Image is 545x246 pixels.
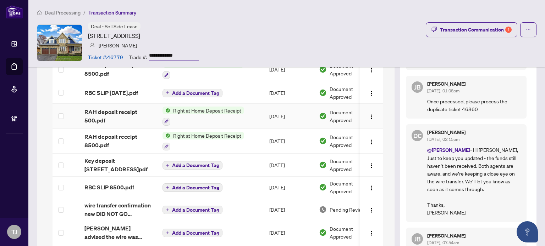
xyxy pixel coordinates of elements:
[129,53,147,61] article: Trade #:
[319,229,327,236] img: Document Status
[319,161,327,169] img: Document Status
[517,221,538,242] button: Open asap
[166,91,169,95] span: plus
[330,179,368,195] span: Document Approved
[440,24,512,35] div: Transaction Communication
[11,227,17,237] span: TJ
[84,132,151,149] span: RAH deposit receipt 8500.pdf
[163,183,222,192] button: Add a Document Tag
[163,228,222,237] button: Add a Document Tag
[427,130,521,135] h5: [PERSON_NAME]
[369,163,374,168] img: Logo
[83,8,86,17] li: /
[163,107,244,126] button: Status IconRight at Home Deposit Receipt
[163,161,222,170] button: Add a Document Tag
[330,157,368,173] span: Document Approved
[163,132,170,139] img: Status Icon
[369,185,374,191] img: Logo
[427,97,521,113] p: Once processed, please process the duplicate ticket 46860
[91,23,138,29] span: Deal - Sell Side Lease
[427,88,459,93] span: [DATE], 01:08pm
[264,154,313,177] td: [DATE]
[427,147,470,153] span: @[PERSON_NAME]
[163,88,222,97] button: Add a Document Tag
[413,131,422,140] span: DC
[172,185,219,190] span: Add a Document Tag
[264,198,313,221] td: [DATE]
[427,240,459,245] span: [DATE], 07:54am
[366,159,377,171] button: Logo
[264,57,313,82] td: [DATE]
[366,182,377,193] button: Logo
[366,135,377,147] button: Logo
[414,234,421,244] span: JB
[369,67,374,73] img: Logo
[366,87,377,98] button: Logo
[88,53,123,61] article: Ticket #: 46779
[166,164,169,167] span: plus
[369,139,374,145] img: Logo
[84,88,138,97] span: RBC SLIP [DATE].pdf
[166,231,169,235] span: plus
[330,62,368,77] span: Document Approved
[319,65,327,73] img: Document Status
[88,32,140,40] article: [STREET_ADDRESS]
[163,205,222,214] button: Add a Document Tag
[84,156,151,173] span: Key deposit [STREET_ADDRESS]pdf
[427,233,521,238] h5: [PERSON_NAME]
[505,27,512,33] div: 1
[330,85,368,101] span: Document Approved
[427,81,521,86] h5: [PERSON_NAME]
[264,129,313,154] td: [DATE]
[330,206,365,213] span: Pending Review
[526,27,531,32] span: ellipsis
[264,82,313,104] td: [DATE]
[166,186,169,189] span: plus
[166,208,169,212] span: plus
[163,132,244,151] button: Status IconRight at Home Deposit Receipt
[90,43,95,48] img: svg%3e
[264,104,313,129] td: [DATE]
[319,183,327,191] img: Document Status
[366,204,377,215] button: Logo
[319,89,327,97] img: Document Status
[264,221,313,244] td: [DATE]
[172,163,219,168] span: Add a Document Tag
[172,230,219,235] span: Add a Document Tag
[84,201,151,218] span: wire transfer confirmation new DID NOT GO THROUGH.jpg
[330,108,368,124] span: Document Approved
[163,206,222,214] button: Add a Document Tag
[163,107,170,114] img: Status Icon
[264,177,313,198] td: [DATE]
[170,132,244,139] span: Right at Home Deposit Receipt
[427,137,459,142] span: [DATE], 02:15pm
[88,10,136,16] span: Transaction Summary
[369,91,374,96] img: Logo
[319,206,327,213] img: Document Status
[163,229,222,237] button: Add a Document Tag
[319,112,327,120] img: Document Status
[163,183,222,192] button: Add a Document Tag
[163,60,244,79] button: Status IconRight at Home Deposit Receipt
[414,82,421,92] span: JB
[319,137,327,145] img: Document Status
[84,108,151,125] span: RAH deposit receipt 500.pdf
[426,22,517,37] button: Transaction Communication1
[170,107,244,114] span: Right at Home Deposit Receipt
[84,61,151,78] span: RAH deposit receipt 8500.pdf
[84,183,134,191] span: RBC SLIP 8500.pdf
[366,110,377,122] button: Logo
[37,25,82,61] img: IMG-W12263671_1.jpg
[84,224,151,241] span: [PERSON_NAME] advised the wire was rejected.pdf
[172,207,219,212] span: Add a Document Tag
[163,89,222,97] button: Add a Document Tag
[366,227,377,238] button: Logo
[45,10,81,16] span: Deal Processing
[172,91,219,96] span: Add a Document Tag
[330,133,368,149] span: Document Approved
[99,41,137,49] article: [PERSON_NAME]
[369,230,374,236] img: Logo
[366,64,377,75] button: Logo
[369,207,374,213] img: Logo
